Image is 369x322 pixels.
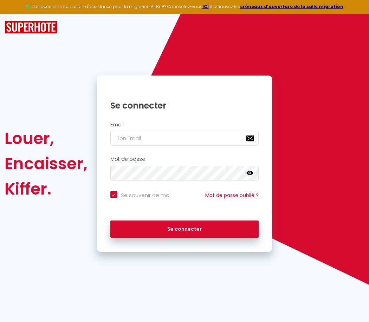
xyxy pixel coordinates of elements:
a: ICI [202,4,209,9]
button: Se connecter [110,221,259,238]
input: Ton Email [110,131,259,146]
h2: Email [110,122,259,128]
img: SuperHote logo [5,21,57,34]
a: Mot de passe oublié ? [205,192,259,199]
div: Louer, [5,126,88,151]
h2: Mot de passe [110,156,259,162]
h1: Se connecter [110,100,259,111]
div: Kiffer. [5,176,88,202]
div: Encaisser, [5,151,88,176]
a: créneaux d'ouverture de la salle migration [240,4,343,9]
